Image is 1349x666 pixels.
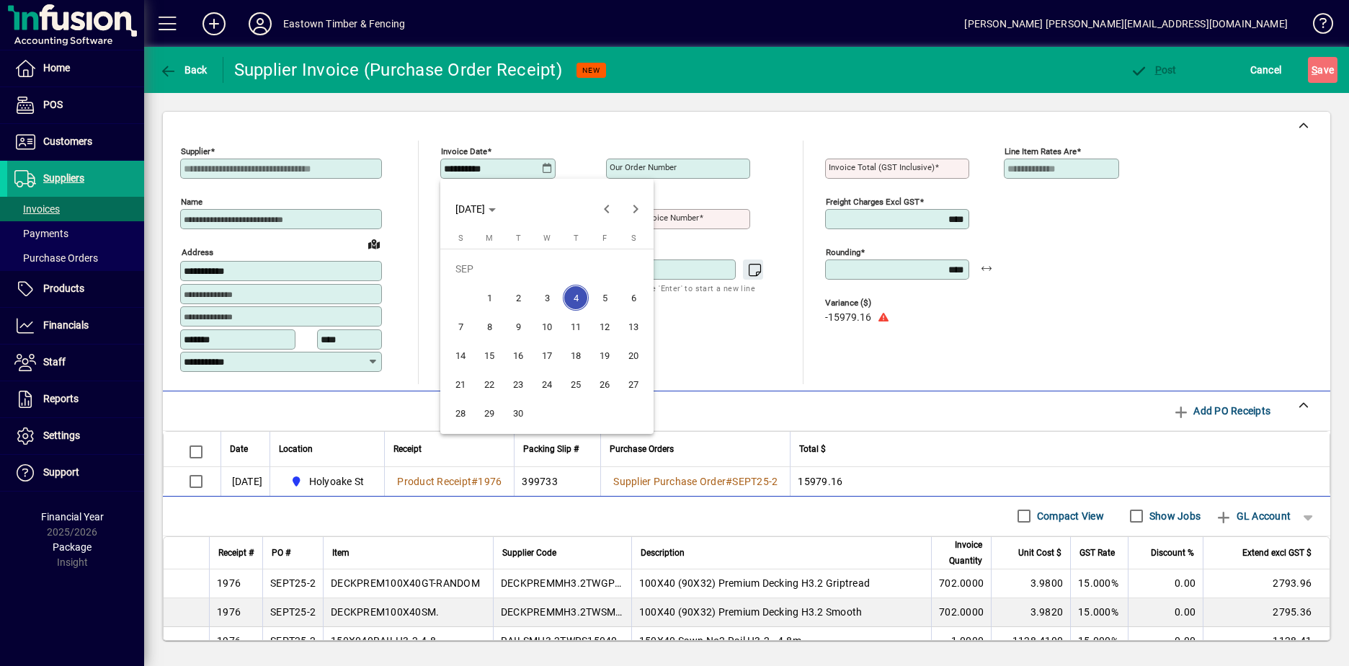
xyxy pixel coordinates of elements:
[504,341,533,370] button: Tue Sep 16 2025
[446,254,648,283] td: SEP
[631,234,636,243] span: S
[619,283,648,312] button: Sat Sep 06 2025
[592,342,618,368] span: 19
[448,400,473,426] span: 28
[620,285,646,311] span: 6
[563,314,589,339] span: 11
[590,283,619,312] button: Fri Sep 05 2025
[533,370,561,399] button: Wed Sep 24 2025
[563,371,589,397] span: 25
[486,234,493,243] span: M
[592,314,618,339] span: 12
[574,234,579,243] span: T
[476,342,502,368] span: 15
[446,370,475,399] button: Sun Sep 21 2025
[476,285,502,311] span: 1
[533,341,561,370] button: Wed Sep 17 2025
[534,314,560,339] span: 10
[534,371,560,397] span: 24
[620,371,646,397] span: 27
[504,283,533,312] button: Tue Sep 02 2025
[620,342,646,368] span: 20
[590,370,619,399] button: Fri Sep 26 2025
[619,341,648,370] button: Sat Sep 20 2025
[475,370,504,399] button: Mon Sep 22 2025
[592,371,618,397] span: 26
[448,342,473,368] span: 14
[592,195,621,223] button: Previous month
[446,312,475,341] button: Sun Sep 07 2025
[621,195,650,223] button: Next month
[619,312,648,341] button: Sat Sep 13 2025
[602,234,607,243] span: F
[505,400,531,426] span: 30
[543,234,551,243] span: W
[533,283,561,312] button: Wed Sep 03 2025
[446,399,475,427] button: Sun Sep 28 2025
[450,196,502,222] button: Choose month and year
[505,371,531,397] span: 23
[534,285,560,311] span: 3
[475,312,504,341] button: Mon Sep 08 2025
[476,371,502,397] span: 22
[561,312,590,341] button: Thu Sep 11 2025
[592,285,618,311] span: 5
[475,341,504,370] button: Mon Sep 15 2025
[516,234,521,243] span: T
[504,312,533,341] button: Tue Sep 09 2025
[504,399,533,427] button: Tue Sep 30 2025
[458,234,463,243] span: S
[504,370,533,399] button: Tue Sep 23 2025
[476,314,502,339] span: 8
[475,283,504,312] button: Mon Sep 01 2025
[561,283,590,312] button: Thu Sep 04 2025
[590,312,619,341] button: Fri Sep 12 2025
[475,399,504,427] button: Mon Sep 29 2025
[619,370,648,399] button: Sat Sep 27 2025
[534,342,560,368] span: 17
[563,342,589,368] span: 18
[446,341,475,370] button: Sun Sep 14 2025
[620,314,646,339] span: 13
[476,400,502,426] span: 29
[505,285,531,311] span: 2
[561,341,590,370] button: Thu Sep 18 2025
[533,312,561,341] button: Wed Sep 10 2025
[505,314,531,339] span: 9
[505,342,531,368] span: 16
[563,285,589,311] span: 4
[448,371,473,397] span: 21
[590,341,619,370] button: Fri Sep 19 2025
[455,203,485,215] span: [DATE]
[561,370,590,399] button: Thu Sep 25 2025
[448,314,473,339] span: 7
